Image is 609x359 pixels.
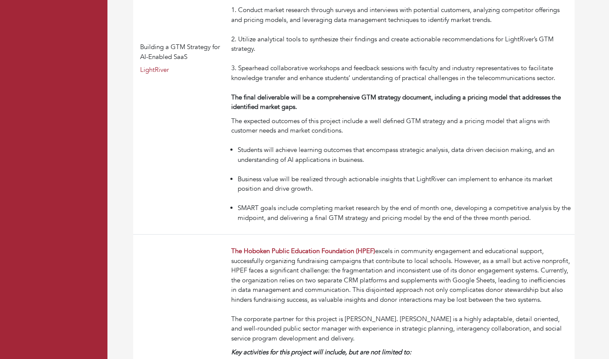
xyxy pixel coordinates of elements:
[238,145,571,164] li: Students will achieve learning outcomes that encompass strategic analysis, data driven decision m...
[238,174,571,194] li: Business value will be realized through actionable insights that LightRiver can implement to enha...
[140,65,169,74] a: LightRiver
[231,93,561,111] strong: The final deliverable will be a comprehensive GTM strategy document, including a pricing model th...
[140,42,224,62] div: Building a GTM Strategy for AI-Enabled SaaS
[231,246,571,343] div: excels in community engagement and educational support, successfully organizing fundraising campa...
[231,348,411,356] em: Key activities for this project will include, but are not limited to:
[231,247,375,255] a: The Hoboken Public Education Foundation (HPEF)
[231,116,571,145] div: The expected outcomes of this project include a well defined GTM strategy and a pricing model tha...
[238,203,571,223] li: SMART goals include completing market research by the end of month one, developing a competitive ...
